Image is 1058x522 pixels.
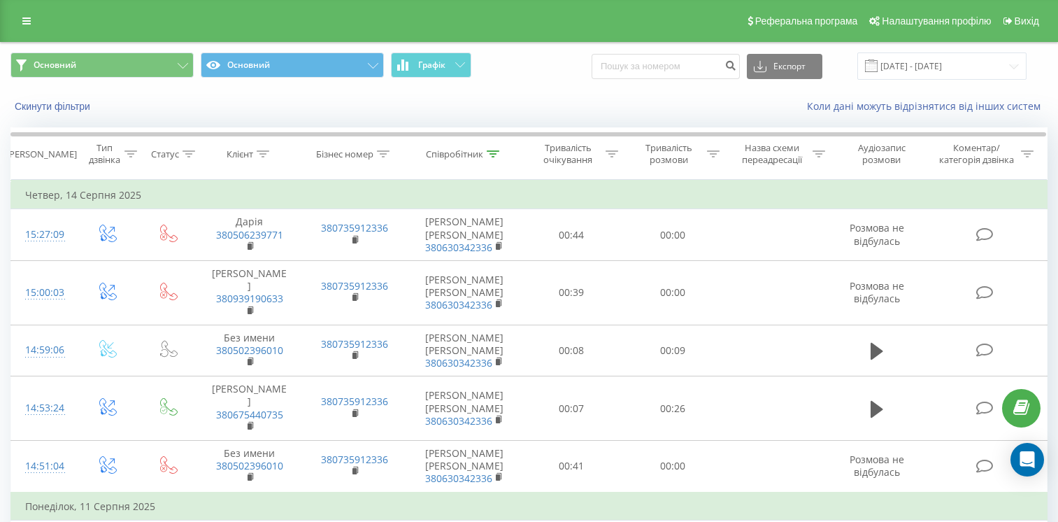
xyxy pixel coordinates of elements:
td: [PERSON_NAME] [PERSON_NAME] [408,441,521,493]
div: Статус [151,148,179,160]
a: 380675440735 [216,408,283,421]
a: 380735912336 [321,279,388,292]
span: Основний [34,59,76,71]
a: Коли дані можуть відрізнятися вiд інших систем [807,99,1048,113]
td: [PERSON_NAME] [PERSON_NAME] [408,325,521,376]
div: Бізнес номер [316,148,373,160]
td: Четвер, 14 Серпня 2025 [11,181,1048,209]
div: 14:51:04 [25,453,62,480]
td: 00:00 [622,209,723,261]
td: 00:44 [521,209,622,261]
span: Вихід [1015,15,1039,27]
a: 380735912336 [321,453,388,466]
td: Без имени [197,441,302,493]
div: Клієнт [227,148,253,160]
a: 380502396010 [216,344,283,357]
a: 380630342336 [425,356,492,369]
td: 00:39 [521,260,622,325]
span: Розмова не відбулась [850,279,904,305]
span: Графік [418,60,445,70]
td: 00:00 [622,260,723,325]
div: Open Intercom Messenger [1010,443,1044,477]
div: Тривалість розмови [634,142,703,166]
a: 380502396010 [216,459,283,472]
span: Розмова не відбулась [850,221,904,247]
span: Розмова не відбулась [850,453,904,479]
button: Скинути фільтри [10,100,97,113]
a: 380735912336 [321,337,388,351]
div: 15:27:09 [25,221,62,248]
td: 00:26 [622,376,723,441]
a: 380735912336 [321,395,388,408]
input: Пошук за номером [592,54,740,79]
div: 14:53:24 [25,395,62,422]
td: 00:09 [622,325,723,376]
div: Аудіозапис розмови [841,142,922,166]
span: Реферальна програма [755,15,858,27]
div: [PERSON_NAME] [6,148,77,160]
td: [PERSON_NAME] [PERSON_NAME] [408,376,521,441]
td: Без имени [197,325,302,376]
a: 380630342336 [425,241,492,254]
td: Понеділок, 11 Серпня 2025 [11,493,1048,521]
td: 00:00 [622,441,723,493]
div: Тип дзвінка [88,142,121,166]
td: 00:07 [521,376,622,441]
div: Коментар/категорія дзвінка [936,142,1017,166]
td: 00:08 [521,325,622,376]
td: [PERSON_NAME] [PERSON_NAME] [408,209,521,261]
div: 14:59:06 [25,337,62,364]
div: Співробітник [426,148,483,160]
td: [PERSON_NAME] [197,376,302,441]
button: Експорт [747,54,822,79]
a: 380506239771 [216,228,283,241]
button: Основний [201,52,384,78]
td: [PERSON_NAME] [PERSON_NAME] [408,260,521,325]
td: Дарія [197,209,302,261]
td: [PERSON_NAME] [197,260,302,325]
div: Назва схеми переадресації [736,142,809,166]
a: 380735912336 [321,221,388,234]
div: 15:00:03 [25,279,62,306]
a: 380630342336 [425,414,492,428]
div: Тривалість очікування [534,142,603,166]
a: 380939190633 [216,292,283,305]
a: 380630342336 [425,298,492,311]
button: Основний [10,52,194,78]
td: 00:41 [521,441,622,493]
a: 380630342336 [425,472,492,485]
button: Графік [391,52,471,78]
span: Налаштування профілю [882,15,991,27]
